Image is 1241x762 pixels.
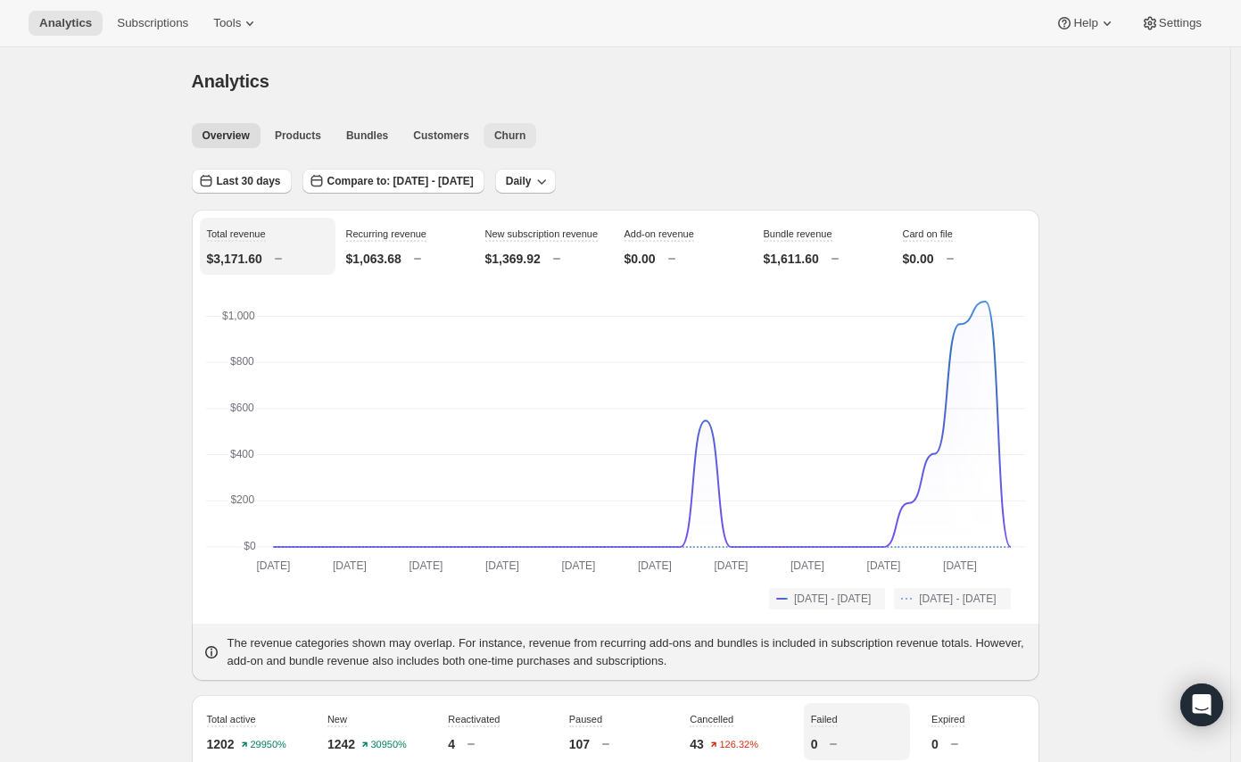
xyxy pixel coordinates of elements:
p: 1202 [207,735,235,753]
span: Total active [207,714,256,725]
p: 1242 [327,735,355,753]
span: [DATE] - [DATE] [919,592,996,606]
p: 0 [811,735,818,753]
text: [DATE] [485,559,519,572]
div: Open Intercom Messenger [1180,683,1223,726]
text: [DATE] [256,559,290,572]
p: $3,171.60 [207,250,262,268]
span: Bundle revenue [764,228,832,239]
button: Last 30 days [192,169,292,194]
p: $1,611.60 [764,250,819,268]
text: 30950% [371,740,408,750]
p: 4 [448,735,455,753]
span: Expired [931,714,964,725]
button: [DATE] - [DATE] [894,588,1010,609]
span: Recurring revenue [346,228,427,239]
span: Failed [811,714,838,725]
text: $600 [230,402,254,414]
text: $200 [230,493,254,506]
span: Tools [213,16,241,30]
p: $1,063.68 [346,250,401,268]
span: [DATE] - [DATE] [794,592,871,606]
text: 126.32% [719,740,758,750]
span: New [327,714,347,725]
span: Reactivated [448,714,500,725]
span: Bundles [346,128,388,143]
text: [DATE] [943,559,977,572]
span: Last 30 days [217,174,281,188]
span: Products [275,128,321,143]
text: [DATE] [561,559,595,572]
span: Add-on revenue [625,228,694,239]
span: Customers [413,128,469,143]
p: The revenue categories shown may overlap. For instance, revenue from recurring add-ons and bundle... [228,634,1029,670]
span: Settings [1159,16,1202,30]
button: Tools [203,11,269,36]
span: Compare to: [DATE] - [DATE] [327,174,474,188]
p: 43 [690,735,704,753]
span: Analytics [192,71,269,91]
button: Settings [1130,11,1212,36]
button: Help [1045,11,1126,36]
span: Overview [203,128,250,143]
text: 29950% [250,740,286,750]
span: Paused [569,714,602,725]
p: 0 [931,735,939,753]
span: Churn [494,128,525,143]
button: Analytics [29,11,103,36]
text: $400 [229,448,253,460]
button: Daily [495,169,557,194]
p: 107 [569,735,590,753]
p: $0.00 [903,250,934,268]
button: Subscriptions [106,11,199,36]
button: Compare to: [DATE] - [DATE] [302,169,484,194]
text: $800 [230,355,254,368]
span: Total revenue [207,228,266,239]
span: Card on file [903,228,953,239]
button: [DATE] - [DATE] [769,588,885,609]
span: Help [1073,16,1097,30]
text: [DATE] [714,559,748,572]
text: [DATE] [409,559,443,572]
p: $1,369.92 [485,250,541,268]
text: [DATE] [638,559,672,572]
text: [DATE] [790,559,824,572]
text: $1,000 [222,310,255,322]
span: Cancelled [690,714,733,725]
span: New subscription revenue [485,228,599,239]
text: [DATE] [866,559,900,572]
span: Subscriptions [117,16,188,30]
text: [DATE] [333,559,367,572]
text: $0 [244,540,256,552]
span: Daily [506,174,532,188]
p: $0.00 [625,250,656,268]
span: Analytics [39,16,92,30]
